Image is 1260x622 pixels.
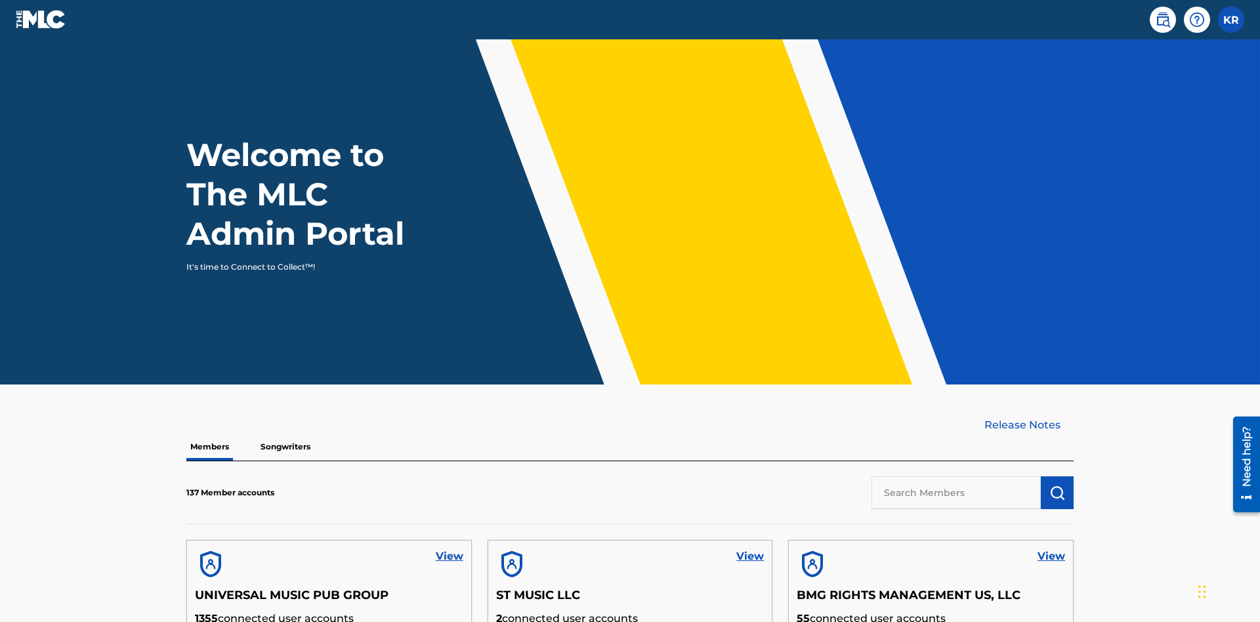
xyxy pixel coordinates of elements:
[1194,559,1260,622] iframe: Chat Widget
[797,588,1065,611] h5: BMG RIGHTS MANAGEMENT US, LLC
[1049,485,1065,501] img: Search Works
[186,487,274,499] p: 137 Member accounts
[736,549,764,564] a: View
[1198,572,1206,612] div: Drag
[195,588,463,611] h5: UNIVERSAL MUSIC PUB GROUP
[16,10,66,29] img: MLC Logo
[436,549,463,564] a: View
[984,417,1074,433] a: Release Notes
[1218,7,1244,33] div: User Menu
[496,588,765,611] h5: ST MUSIC LLC
[1189,12,1205,28] img: help
[195,549,226,580] img: account
[186,135,432,253] h1: Welcome to The MLC Admin Portal
[257,433,314,461] p: Songwriters
[1155,12,1171,28] img: search
[797,549,828,580] img: account
[186,433,233,461] p: Members
[1223,411,1260,519] iframe: Resource Center
[186,261,414,273] p: It's time to Connect to Collect™!
[496,549,528,580] img: account
[1150,7,1176,33] a: Public Search
[871,476,1041,509] input: Search Members
[1038,549,1065,564] a: View
[1184,7,1210,33] div: Help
